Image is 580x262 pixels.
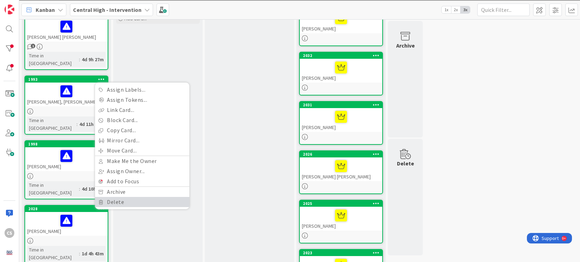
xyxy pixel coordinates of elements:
div: CANCEL [3,194,577,200]
a: 2031[PERSON_NAME] [299,101,383,145]
img: Visit kanbanzone.com [5,5,14,14]
div: Home [3,3,146,9]
div: 4d 11h 23m [78,120,106,128]
div: 2032[PERSON_NAME] [300,52,382,83]
div: 1993Assign Labels...Assign Tokens...Link Card...Block Card...Copy Card...Mirror Card...Move Card.... [25,76,108,83]
div: 4d 10h 1m [80,185,106,193]
div: Time in [GEOGRAPHIC_DATA] [27,116,77,132]
div: [PERSON_NAME] [300,108,382,132]
div: 2026[PERSON_NAME] [PERSON_NAME] [300,151,382,181]
div: [PERSON_NAME] [PERSON_NAME] [25,18,108,42]
div: MOVE [3,200,577,206]
div: CANCEL [3,150,577,156]
span: 1 [31,44,35,48]
div: Move To ... [3,61,577,67]
div: [PERSON_NAME] [PERSON_NAME] [300,157,382,181]
div: Visual Art [3,130,577,136]
div: Options [3,42,577,48]
a: Delete [95,197,189,207]
div: Television/Radio [3,123,577,130]
div: Time in [GEOGRAPHIC_DATA] [27,52,79,67]
div: Rename Outline [3,73,577,79]
span: : [77,120,78,128]
div: [PERSON_NAME] [300,9,382,33]
a: [PERSON_NAME] [299,2,383,46]
div: Move To ... [3,29,577,35]
div: 2028[PERSON_NAME] [25,206,108,236]
span: Support [15,1,32,9]
div: [PERSON_NAME] [25,147,108,171]
div: WEBSITE [3,225,577,232]
input: Search sources [3,244,65,252]
input: Search outlines [3,9,65,16]
a: 1998[PERSON_NAME]Time in [GEOGRAPHIC_DATA]:4d 10h 1m [24,140,108,199]
div: Download [3,79,577,86]
div: 4d 9h 27m [80,56,106,63]
div: SAVE AND GO HOME [3,169,577,175]
div: BOOK [3,219,577,225]
div: This outline has no content. Would you like to delete it? [3,162,577,169]
div: New source [3,206,577,213]
div: [PERSON_NAME] [300,207,382,231]
a: Add to Focus [95,176,189,186]
div: 2031 [300,102,382,108]
div: Add Outline Template [3,92,577,98]
span: : [79,250,80,257]
div: 1993 [28,77,108,82]
img: avatar [5,248,14,257]
div: 2032 [300,52,382,59]
a: Link Card... [95,105,189,115]
div: Home [3,187,577,194]
div: [PERSON_NAME] [25,212,108,236]
div: Move to ... [3,181,577,187]
div: Time in [GEOGRAPHIC_DATA] [27,246,79,261]
div: Delete [397,159,414,168]
div: 2028 [28,206,108,211]
div: Newspaper [3,117,577,123]
div: 1998 [25,141,108,147]
div: [PERSON_NAME] [PERSON_NAME] [25,12,108,42]
a: Assign Labels... [95,85,189,95]
div: Sort A > Z [3,16,577,23]
span: : [79,56,80,63]
div: Delete [3,67,577,73]
div: 2026 [300,151,382,157]
div: Time in [GEOGRAPHIC_DATA] [27,181,79,197]
div: 2032 [303,53,382,58]
div: Sort New > Old [3,23,577,29]
div: 2031[PERSON_NAME] [300,102,382,132]
a: Archive [95,187,189,197]
a: 2026[PERSON_NAME] [PERSON_NAME] [299,150,383,194]
a: [PERSON_NAME] [PERSON_NAME]Time in [GEOGRAPHIC_DATA]:4d 9h 27m [24,11,108,70]
div: Journal [3,105,577,111]
div: [PERSON_NAME], [PERSON_NAME] [25,83,108,106]
div: Search for Source [3,98,577,105]
div: Delete [3,35,577,42]
div: SAVE [3,213,577,219]
div: 2025[PERSON_NAME] [300,200,382,231]
div: 2028 [25,206,108,212]
a: 1993Assign Labels...Assign Tokens...Link Card...Block Card...Copy Card...Mirror Card...Move Card.... [24,76,108,135]
div: 9+ [35,3,39,8]
div: 1998[PERSON_NAME] [25,141,108,171]
a: Make Me the Owner [95,156,189,166]
a: Copy Card... [95,125,189,135]
div: 1993Assign Labels...Assign Tokens...Link Card...Block Card...Copy Card...Mirror Card...Move Card.... [25,76,108,106]
a: 2025[PERSON_NAME] [299,200,383,243]
div: DELETE [3,175,577,181]
div: MORE [3,238,577,244]
a: Move Card... [95,146,189,156]
div: Archive [396,41,415,50]
div: [PERSON_NAME] [300,59,382,83]
div: ??? [3,156,577,162]
div: Rename [3,54,577,61]
div: 1d 4h 43m [80,250,106,257]
span: : [79,185,80,193]
div: Print [3,86,577,92]
div: 2025 [303,201,382,206]
a: Block Card... [95,115,189,125]
div: 2023 [303,250,382,255]
div: 2031 [303,102,382,107]
div: 1998 [28,142,108,147]
div: 2026 [303,152,382,157]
